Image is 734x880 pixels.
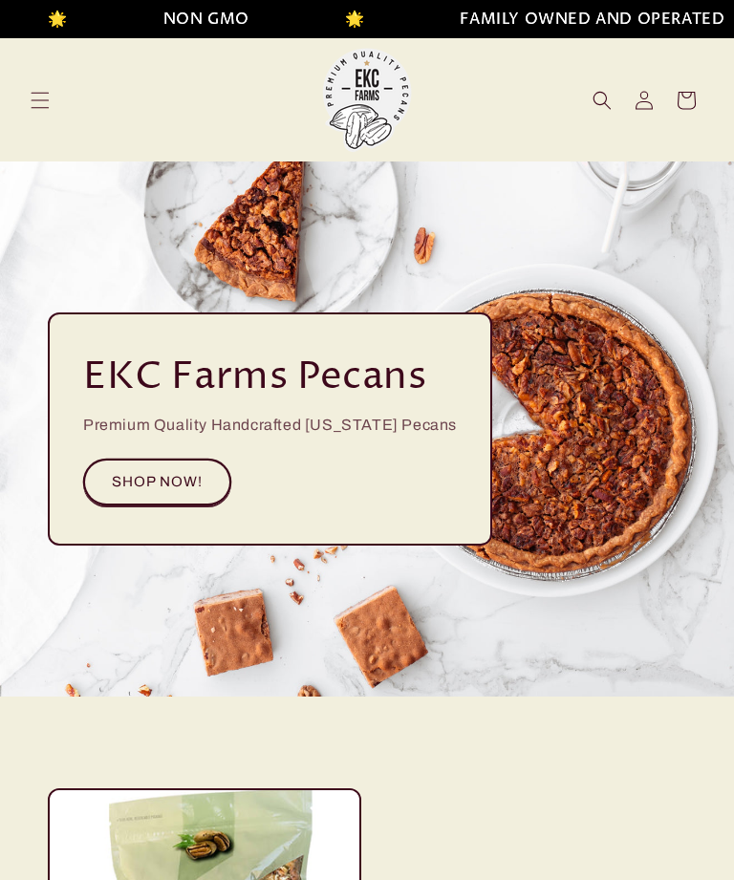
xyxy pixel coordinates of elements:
summary: Menu [19,79,61,121]
a: EKC Pecans [308,40,427,160]
p: Premium Quality Handcrafted [US_STATE] Pecans [83,412,457,440]
li: 🌟 [46,6,66,33]
li: 🌟 [343,6,363,33]
h2: EKC Farms Pecans [83,353,427,402]
summary: Search [581,79,623,121]
a: SHOP NOW! [83,459,231,505]
li: FAMILY OWNED AND OPERATED [458,6,723,33]
li: NON GMO [161,6,247,33]
img: EKC Pecans [314,48,420,153]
